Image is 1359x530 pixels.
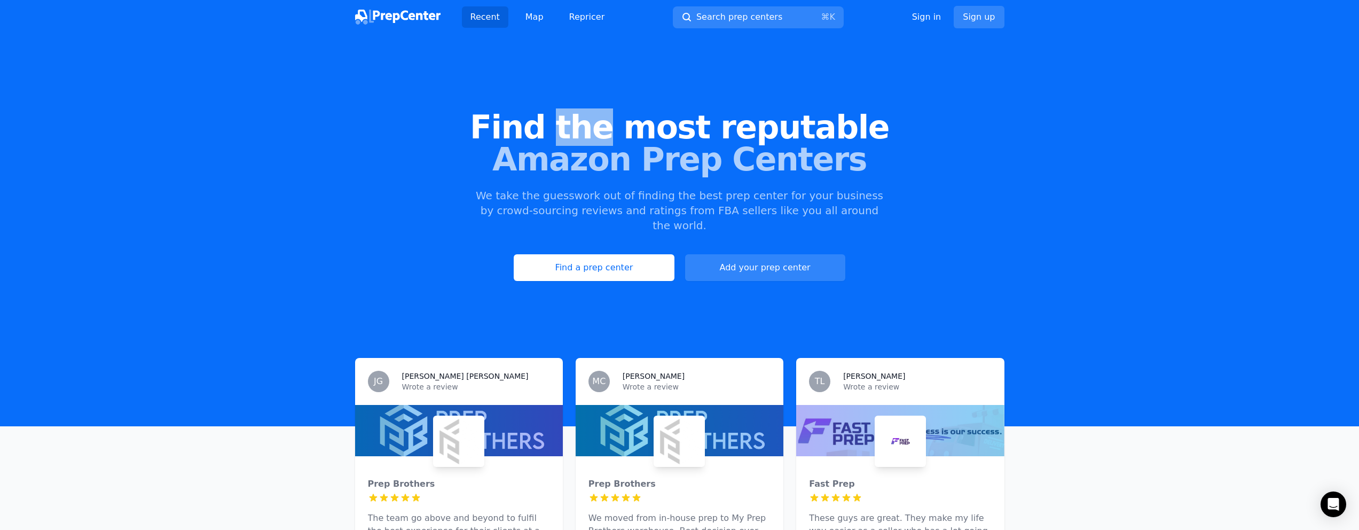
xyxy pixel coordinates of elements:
[912,11,941,24] a: Sign in
[815,377,825,386] span: TL
[588,478,771,490] div: Prep Brothers
[877,418,924,465] img: Fast Prep
[368,478,550,490] div: Prep Brothers
[843,371,905,381] h3: [PERSON_NAME]
[954,6,1004,28] a: Sign up
[514,254,674,281] a: Find a prep center
[829,12,835,22] kbd: K
[623,381,771,392] p: Wrote a review
[435,418,482,465] img: Prep Brothers
[355,10,441,25] img: PrepCenter
[475,188,885,233] p: We take the guesswork out of finding the best prep center for your business by crowd-sourcing rev...
[821,12,829,22] kbd: ⌘
[1321,492,1346,517] div: Open Intercom Messenger
[402,371,529,381] h3: [PERSON_NAME] [PERSON_NAME]
[17,111,1342,143] span: Find the most reputable
[17,143,1342,175] span: Amazon Prep Centers
[374,377,383,386] span: JG
[517,6,552,28] a: Map
[462,6,508,28] a: Recent
[402,381,550,392] p: Wrote a review
[623,371,685,381] h3: [PERSON_NAME]
[696,11,782,24] span: Search prep centers
[561,6,614,28] a: Repricer
[685,254,845,281] a: Add your prep center
[592,377,606,386] span: MC
[809,478,991,490] div: Fast Prep
[843,381,991,392] p: Wrote a review
[656,418,703,465] img: Prep Brothers
[673,6,844,28] button: Search prep centers⌘K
